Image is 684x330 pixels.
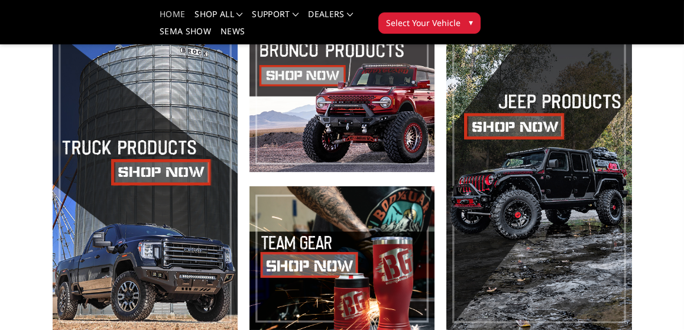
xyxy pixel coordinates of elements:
[160,27,211,44] a: SEMA Show
[378,12,481,34] button: Select Your Vehicle
[252,10,299,27] a: Support
[194,10,242,27] a: shop all
[386,17,461,29] span: Select Your Vehicle
[308,10,353,27] a: Dealers
[469,16,473,28] span: ▾
[221,27,245,44] a: News
[160,10,185,27] a: Home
